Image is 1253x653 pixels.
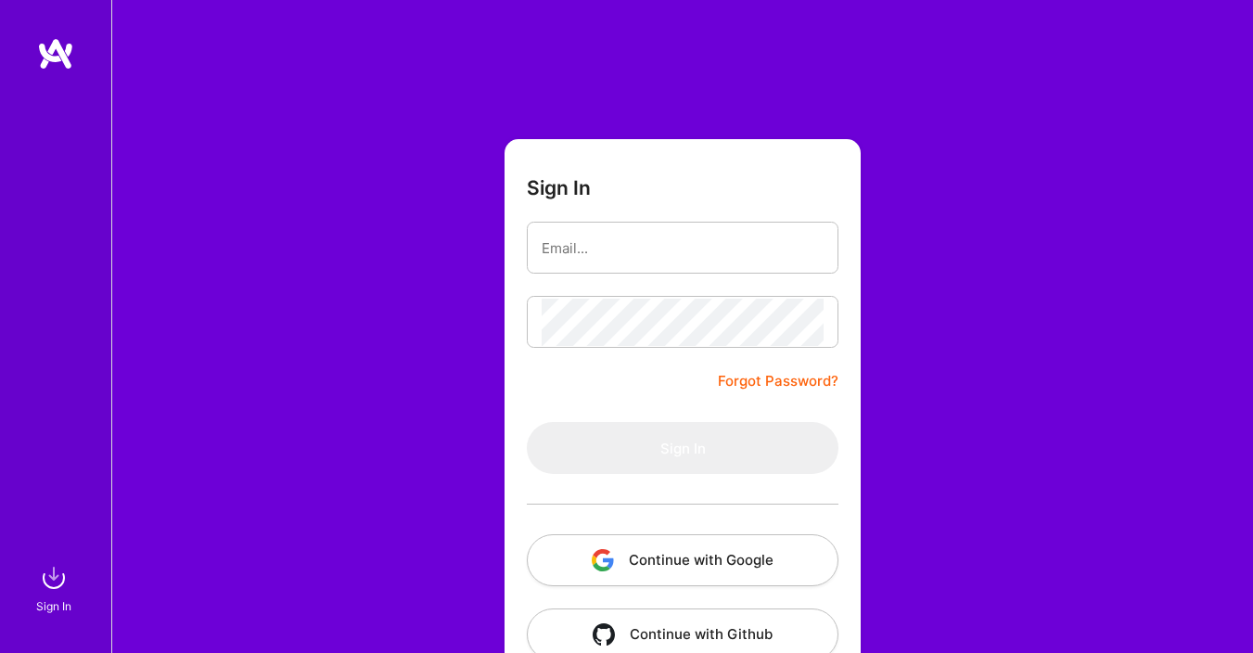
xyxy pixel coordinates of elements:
[592,549,614,571] img: icon
[37,37,74,70] img: logo
[527,534,838,586] button: Continue with Google
[36,596,71,616] div: Sign In
[527,422,838,474] button: Sign In
[593,623,615,646] img: icon
[35,559,72,596] img: sign in
[542,224,824,272] input: Email...
[527,176,591,199] h3: Sign In
[39,559,72,616] a: sign inSign In
[718,370,838,392] a: Forgot Password?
